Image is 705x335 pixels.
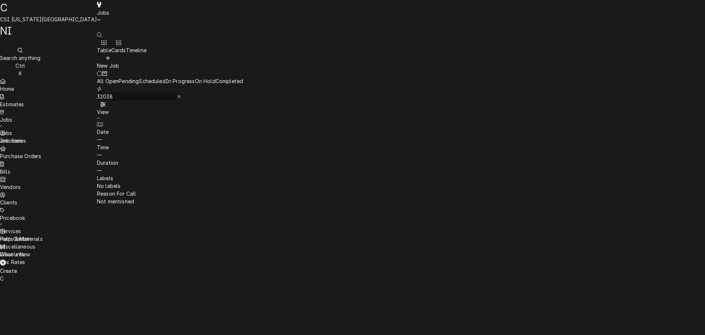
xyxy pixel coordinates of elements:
[97,136,243,143] p: —
[97,93,177,100] input: Keyword search
[126,46,147,54] div: Timeline
[97,31,102,39] button: Open search
[15,63,25,69] span: Ctrl
[111,46,126,54] div: Cards
[97,100,109,116] button: View
[97,63,119,69] span: New Job
[177,93,181,100] button: Erase input
[97,128,243,136] p: Date
[97,159,243,167] p: Duration
[195,77,216,85] div: On Hold
[97,54,119,70] button: New Job
[166,77,195,85] div: In Progress
[119,77,139,85] div: Pending
[97,109,109,115] span: View
[97,183,120,189] span: No labels
[216,77,243,85] div: Completed
[139,77,165,85] div: Scheduled
[97,10,109,16] span: Jobs
[97,77,119,85] div: All Open
[19,70,22,76] span: K
[97,46,111,54] div: Table
[97,143,243,151] p: Time
[97,174,243,182] p: Labels
[97,197,243,205] p: Not mentioned
[97,167,243,174] p: —
[97,190,243,197] p: Reason For Call
[97,151,243,159] p: —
